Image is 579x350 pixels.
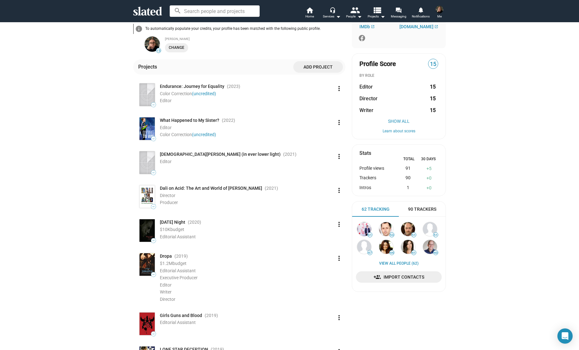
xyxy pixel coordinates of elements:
span: Girls Guns and Blood [160,313,202,319]
span: — [151,239,156,242]
div: Trackers [359,175,396,181]
button: WAYNE SLATENMe [432,4,447,21]
img: Poster: Lady Grey (in ever lower light) [140,151,155,174]
span: — [151,137,156,141]
span: + [426,175,429,181]
img: Jason Douglas [401,222,415,236]
span: Import Contacts [361,271,437,283]
span: + [426,185,429,190]
button: Change [165,43,188,52]
span: 90 Trackers [408,206,436,212]
button: People [343,6,365,20]
span: budget [170,227,184,232]
mat-icon: open_in_new [434,25,438,29]
span: Editorial Assistant [160,268,196,273]
img: Poster: Halloween Night [140,219,155,242]
mat-icon: more_vert [335,119,343,126]
mat-icon: headset_mic [330,7,335,13]
a: View all People (62) [379,261,419,266]
span: Messaging [391,13,406,20]
a: Notifications [410,6,432,20]
span: (2019 ) [205,313,218,319]
span: (2020 ) [188,219,201,225]
div: 91 [396,166,420,172]
mat-icon: more_vert [335,153,343,160]
strong: 15 [430,95,436,102]
button: Learn about scores [359,129,438,134]
span: IMDb [359,24,370,29]
span: — [151,205,156,208]
div: 0 [420,175,438,181]
mat-card-title: Stats [359,150,371,156]
a: [DOMAIN_NAME] [399,24,438,29]
div: Profile views [359,166,396,172]
span: 51 [412,233,416,237]
span: 40 [433,251,438,255]
span: Color Correction [160,132,216,137]
span: What Happened to My Sister? [160,117,219,123]
div: 1 [396,185,420,191]
span: 15 [428,60,438,69]
div: Intros [359,185,396,191]
span: Editor [160,125,172,130]
span: 53 [390,233,394,237]
mat-icon: info [135,25,143,33]
span: [DOMAIN_NAME] [399,24,433,29]
div: Open Intercom Messenger [557,328,573,344]
a: IMDb [359,24,375,29]
span: Writer [160,289,172,294]
span: Editorial Assistant [160,320,196,325]
span: Editor [160,159,172,164]
img: Poster: Girls Guns and Blood [140,313,155,335]
span: Change [169,44,184,51]
mat-icon: people [350,5,359,15]
span: — [151,332,156,336]
img: Mynette Louie [423,222,437,236]
input: Search people and projects [170,5,260,17]
mat-icon: more_vert [335,221,343,228]
a: Import Contacts [356,271,442,283]
span: 15 [156,49,161,53]
span: — [151,103,156,107]
div: Projects [138,63,160,70]
div: People [346,13,362,20]
button: Show All [359,119,438,124]
span: Editorial Assistant [160,234,196,239]
span: Dali on Acid: The Art and World of [PERSON_NAME] [160,185,262,191]
span: Director [160,297,175,302]
mat-icon: arrow_drop_down [334,13,342,20]
span: Profile Score [359,60,396,68]
img: WAYNE SLATEN [436,6,443,13]
button: Add project [293,61,343,73]
img: Luke Taylor [357,222,371,236]
span: (2022 ) [222,117,235,123]
span: 62 Tracking [362,206,390,212]
span: (2019 ) [174,253,188,259]
img: Valerie McCaffrey [379,240,393,254]
span: Endurance: Journey for Equality [160,83,224,89]
img: Poster: Dali on Acid: The Art and World of Leandra Di Buelna, Jr. [140,185,155,208]
span: (2021 ) [265,185,278,191]
div: [PERSON_NAME] [165,37,345,41]
mat-icon: open_in_new [371,25,375,29]
span: Color Correction [160,91,216,96]
span: Executive Producer [160,275,198,280]
mat-icon: home [306,6,313,14]
span: Editor [160,282,172,287]
mat-icon: more_vert [335,85,343,92]
span: Director [160,193,175,198]
span: 51 [433,233,438,237]
strong: 15 [430,107,436,114]
mat-icon: more_vert [335,254,343,262]
strong: 15 [430,83,436,90]
button: Services [321,6,343,20]
span: Director [359,95,378,102]
mat-icon: arrow_drop_down [379,13,386,20]
span: Notifications [412,13,430,20]
span: Projects [368,13,385,20]
span: (2021 ) [283,151,296,157]
span: (2023 ) [227,83,240,89]
div: 90 [396,175,420,181]
img: Poster: Endurance: Journey for Equality [140,83,155,106]
mat-icon: view_list [372,5,382,15]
